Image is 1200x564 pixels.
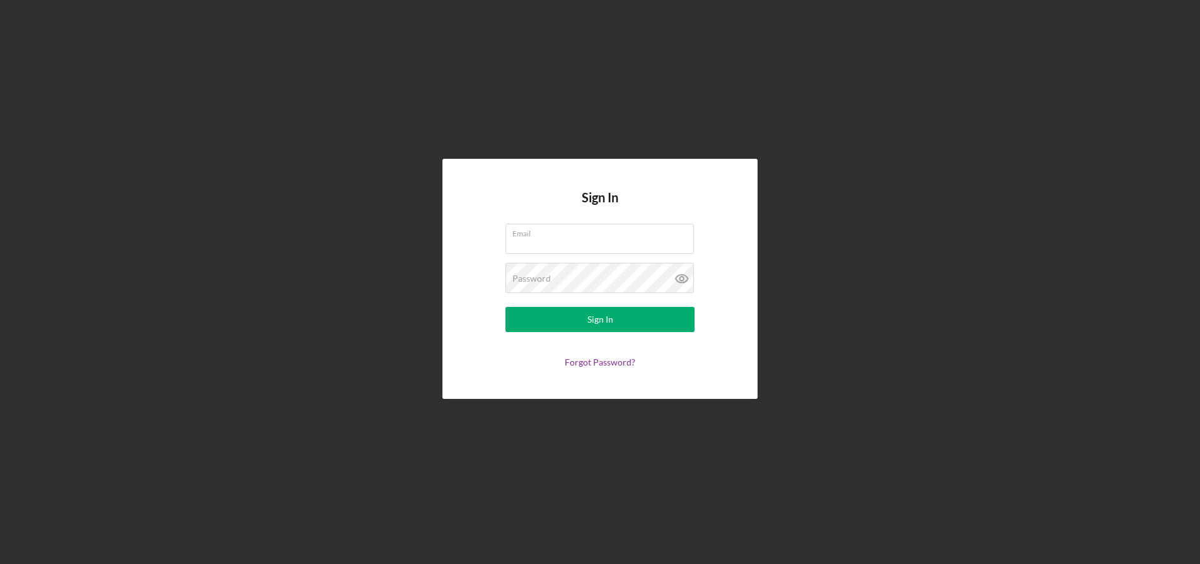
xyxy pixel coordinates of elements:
label: Password [512,273,551,284]
button: Sign In [505,307,695,332]
a: Forgot Password? [565,357,635,367]
h4: Sign In [582,190,618,224]
label: Email [512,224,694,238]
div: Sign In [587,307,613,332]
